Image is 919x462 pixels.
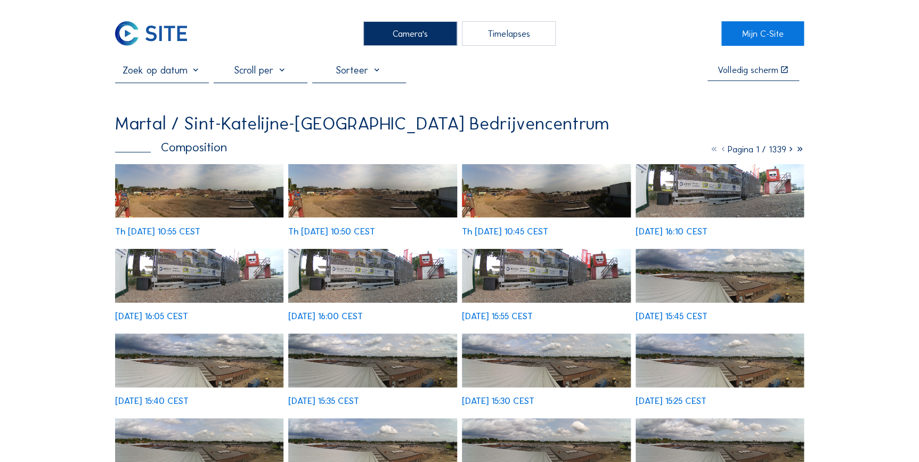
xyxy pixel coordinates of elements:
[115,21,187,45] img: C-SITE Logo
[721,21,804,45] a: Mijn C-Site
[462,249,631,303] img: image_52544665
[115,334,284,387] img: image_51135900
[115,64,209,76] input: Zoek op datum 󰅀
[462,396,534,406] div: [DATE] 15:30 CEST
[718,66,778,75] div: Volledig scherm
[115,249,284,303] img: image_52544904
[727,144,786,155] span: Pagina 1 / 1339
[462,334,631,387] img: image_51135568
[363,21,457,45] div: Camera's
[462,312,533,321] div: [DATE] 15:55 CEST
[636,396,706,406] div: [DATE] 15:25 CEST
[636,334,804,387] img: image_51135441
[288,227,375,236] div: Th [DATE] 10:50 CEST
[115,21,198,45] a: C-SITE Logo
[462,21,556,45] div: Timelapses
[636,227,707,236] div: [DATE] 16:10 CEST
[288,312,363,321] div: [DATE] 16:00 CEST
[115,312,188,321] div: [DATE] 16:05 CEST
[115,227,200,236] div: Th [DATE] 10:55 CEST
[115,141,227,154] div: Composition
[115,396,189,406] div: [DATE] 15:40 CEST
[288,396,359,406] div: [DATE] 15:35 CEST
[636,164,804,218] img: image_52545033
[115,115,609,133] div: Martal / Sint-Katelijne-[GEOGRAPHIC_DATA] Bedrijvencentrum
[288,164,457,218] img: image_52560153
[636,249,804,303] img: image_51135970
[636,312,707,321] div: [DATE] 15:45 CEST
[462,227,548,236] div: Th [DATE] 10:45 CEST
[115,164,284,218] img: image_52560300
[288,249,457,303] img: image_52544745
[462,164,631,218] img: image_52559852
[288,334,457,387] img: image_51135721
